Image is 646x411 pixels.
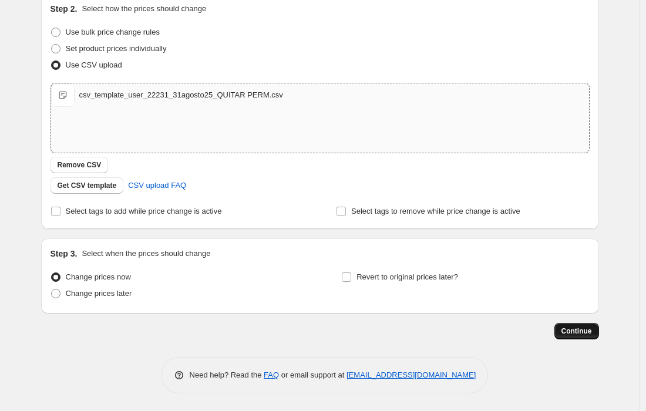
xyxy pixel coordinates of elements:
span: Use bulk price change rules [66,28,160,36]
span: Select tags to remove while price change is active [351,207,520,215]
a: [EMAIL_ADDRESS][DOMAIN_NAME] [346,370,476,379]
span: Get CSV template [58,181,117,190]
span: Need help? Read the [190,370,264,379]
button: Get CSV template [51,177,124,194]
span: Set product prices individually [66,44,167,53]
span: CSV upload FAQ [128,180,186,191]
span: Revert to original prices later? [356,272,458,281]
span: Remove CSV [58,160,102,170]
div: csv_template_user_22231_31agosto25_QUITAR PERM.csv [79,89,283,101]
h2: Step 2. [51,3,78,15]
span: Select tags to add while price change is active [66,207,222,215]
h2: Step 3. [51,248,78,260]
span: Use CSV upload [66,60,122,69]
span: Continue [561,326,592,336]
p: Select how the prices should change [82,3,206,15]
span: or email support at [279,370,346,379]
button: Continue [554,323,599,339]
a: CSV upload FAQ [121,176,193,195]
span: Change prices now [66,272,131,281]
p: Select when the prices should change [82,248,210,260]
button: Remove CSV [51,157,109,173]
span: Change prices later [66,289,132,298]
a: FAQ [264,370,279,379]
